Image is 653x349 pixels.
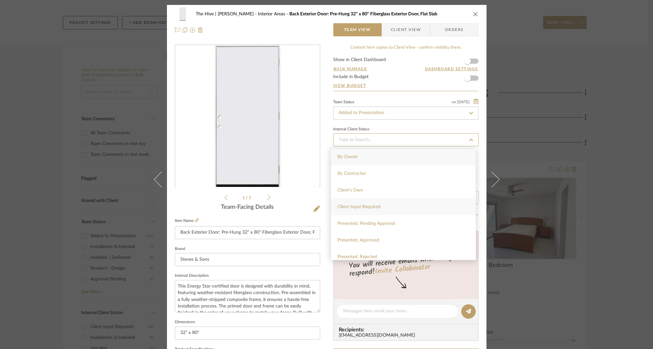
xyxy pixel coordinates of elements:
[333,66,368,72] button: Bulk Manage
[175,45,320,187] div: 0
[333,101,354,104] div: Team Status
[175,326,320,340] input: Enter the dimensions of this item
[175,204,320,211] div: Team-Facing Details
[473,11,479,17] button: close
[175,321,195,324] label: Dimensions
[175,253,320,266] input: Enter Brand
[374,261,430,278] a: Invite Collaborator
[289,12,437,16] span: Back Exterior Door: Pre-Hung 32" x 80" Fiberglass Exterior Door, Flat Slab
[258,12,289,16] span: Interior Areas
[176,45,318,187] img: 3bec3ce0-3fd3-49b7-99c1-d2b521e6f714_436x436.jpg
[175,274,209,277] label: Internal Description
[333,107,479,120] input: Type to Search…
[249,196,252,200] span: 2
[175,8,190,21] img: 3bec3ce0-3fd3-49b7-99c1-d2b521e6f714_48x40.jpg
[339,327,476,333] span: Recipients:
[337,255,377,259] span: Presented, Rejected
[344,23,371,36] span: Team View
[337,188,363,192] span: Client's Own
[196,12,258,16] span: The Hive | [PERSON_NAME]
[333,83,479,88] a: View Budget
[175,218,199,224] label: Item Name
[337,171,366,176] span: By Contractor
[333,133,479,146] input: Type to Search…
[391,23,421,36] span: Client View
[333,128,369,131] div: Internal Client Status
[438,23,471,36] span: Orders
[425,66,479,72] button: Dashboard Settings
[198,27,203,33] img: Remove from project
[175,247,185,251] label: Brand
[456,100,470,104] span: [DATE]
[246,196,249,200] span: /
[337,205,380,209] span: Client Input Required
[337,221,395,226] span: Presented, Pending Approval
[175,226,320,239] input: Enter Item Name
[337,155,358,159] span: By Owner
[452,100,456,104] span: on
[337,238,379,242] span: Presented, Approved
[333,44,479,51] div: Content here copies to Client View - confirm visibility there.
[339,333,476,338] div: [EMAIL_ADDRESS][DOMAIN_NAME]
[243,196,246,200] span: 1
